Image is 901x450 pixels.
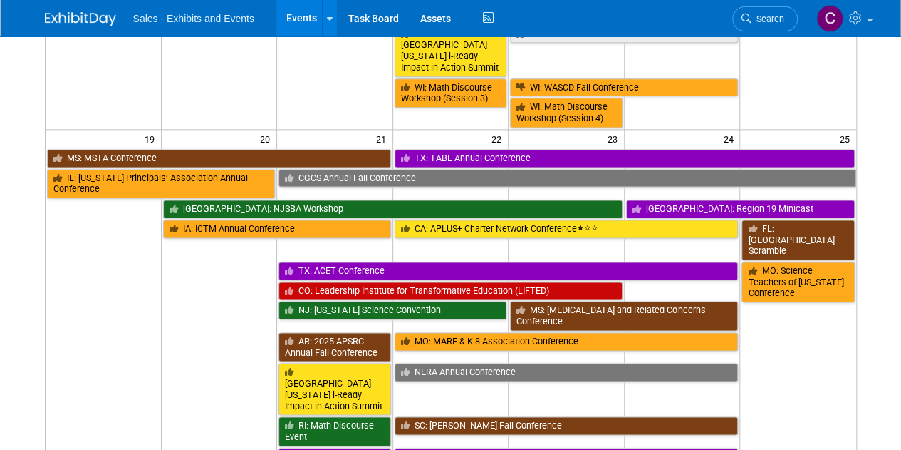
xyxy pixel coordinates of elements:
[259,130,276,148] span: 20
[626,200,855,218] a: [GEOGRAPHIC_DATA]: Region 19 Minicast
[395,25,507,77] a: [GEOGRAPHIC_DATA][US_STATE] i-Ready Impact in Action Summit
[163,220,391,238] a: IA: ICTM Annual Conference
[490,130,508,148] span: 22
[510,78,738,97] a: WI: WASCD Fall Conference
[395,78,507,108] a: WI: Math Discourse Workshop (Session 3)
[838,130,856,148] span: 25
[375,130,392,148] span: 21
[395,416,739,435] a: SC: [PERSON_NAME] Fall Conference
[816,5,843,32] img: Christine Lurz
[278,301,506,319] a: NJ: [US_STATE] Science Convention
[45,12,116,26] img: ExhibitDay
[278,262,738,280] a: TX: ACET Conference
[47,149,391,168] a: MS: MSTA Conference
[278,169,855,188] a: CGCS Annual Fall Conference
[395,332,739,351] a: MO: MARE & K-8 Association Conference
[47,169,276,198] a: IL: [US_STATE] Principals’ Association Annual Conference
[741,262,854,302] a: MO: Science Teachers of [US_STATE] Conference
[133,13,254,24] span: Sales - Exhibits and Events
[278,363,391,415] a: [GEOGRAPHIC_DATA][US_STATE] i-Ready Impact in Action Summit
[722,130,739,148] span: 24
[741,220,854,260] a: FL: [GEOGRAPHIC_DATA] Scramble
[143,130,161,148] span: 19
[278,416,391,446] a: RI: Math Discourse Event
[278,282,623,300] a: CO: Leadership Institute for Transformative Education (LIFTED)
[606,130,624,148] span: 23
[395,363,739,382] a: NERA Annual Conference
[278,332,391,362] a: AR: 2025 APSRC Annual Fall Conference
[510,98,623,127] a: WI: Math Discourse Workshop (Session 4)
[732,6,798,31] a: Search
[510,301,738,330] a: MS: [MEDICAL_DATA] and Related Concerns Conference
[751,14,784,24] span: Search
[395,220,739,238] a: CA: APLUS+ Charter Network Conference
[395,149,855,168] a: TX: TABE Annual Conference
[163,200,623,218] a: [GEOGRAPHIC_DATA]: NJSBA Workshop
